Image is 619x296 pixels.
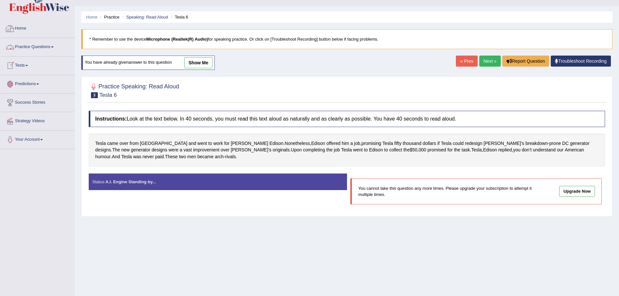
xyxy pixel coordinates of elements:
span: Click to see word definition [198,140,207,147]
a: Speaking: Read Aloud [126,15,168,19]
span: Click to see word definition [188,140,196,147]
span: Click to see word definition [403,140,421,147]
span: Click to see word definition [133,153,141,160]
span: Click to see word definition [95,153,110,160]
a: Upgrade Now [559,186,595,197]
span: Click to see word definition [361,140,381,147]
span: Click to see word definition [369,147,383,153]
span: Click to see word definition [180,147,182,153]
span: 3 [91,92,98,98]
div: You have already given answer to this question [81,56,215,70]
span: Click to see word definition [221,147,229,153]
span: Click to see word definition [513,147,521,153]
span: Click to see word definition [131,147,150,153]
a: « Prev [456,56,477,67]
span: Click to see word definition [169,147,178,153]
span: Click to see word definition [465,140,483,147]
a: Predictions [0,75,74,91]
span: Click to see word definition [311,140,325,147]
span: Click to see word definition [570,140,589,147]
span: Click to see word definition [453,140,463,147]
span: Click to see word definition [184,147,192,153]
span: Click to see word definition [412,147,418,153]
span: Click to see word definition [353,147,363,153]
a: Troubleshoot Recording [551,56,611,67]
span: Click to see word definition [95,147,111,153]
span: Click to see word definition [384,147,388,153]
span: Click to see word definition [557,147,563,153]
li: Practice [98,14,119,20]
span: Click to see word definition [471,147,482,153]
span: Click to see word definition [498,147,512,153]
span: Click to see word definition [165,153,178,160]
a: Success Stories [0,94,74,110]
span: Click to see word definition [350,140,353,147]
span: Click to see word definition [152,147,167,153]
span: Click to see word definition [427,147,446,153]
span: Click to see word definition [334,147,340,153]
h2: Practice Speaking: Read Aloud [89,82,179,98]
span: Click to see word definition [193,147,219,153]
a: Tests [0,57,74,73]
span: Click to see word definition [364,147,368,153]
span: Click to see word definition [187,153,196,160]
span: Click to see word definition [143,153,154,160]
span: Click to see word definition [225,153,236,160]
span: Click to see word definition [231,140,268,147]
blockquote: * Remember to use the device for speaking practice. Or click on [Troubleshoot Recording] button b... [81,29,613,49]
b: Instructions: [95,116,127,122]
li: Tesla 6 [169,14,188,20]
span: Click to see word definition [394,140,402,147]
small: Tesla 6 [99,92,117,98]
span: Click to see word definition [231,147,271,153]
span: Click to see word definition [522,147,532,153]
span: Click to see word definition [303,147,325,153]
div: . , , - . . $ , . , , . . - . [89,134,605,167]
span: Click to see word definition [437,140,440,147]
span: Click to see word definition [155,153,163,160]
span: Click to see word definition [95,140,106,147]
strong: A.I. Engine Standing by... [105,179,156,184]
span: Click to see word definition [525,140,548,147]
b: Microphone (Realtek(R) Audio) [146,37,208,42]
span: Click to see word definition [208,140,212,147]
span: Click to see word definition [121,147,130,153]
span: Click to see word definition [140,140,187,147]
span: Click to see word definition [484,140,524,147]
span: Click to see word definition [285,140,310,147]
span: Click to see word definition [326,140,340,147]
span: Click to see word definition [403,147,409,153]
div: Status: [89,174,347,190]
span: Click to see word definition [382,140,393,147]
span: Click to see word definition [179,153,186,160]
span: Click to see word definition [483,147,497,153]
span: Click to see word definition [130,140,139,147]
span: Click to see word definition [462,147,470,153]
h4: Look at the text below. In 40 seconds, you must read this text aloud as naturally and as clearly ... [89,111,605,127]
span: Click to see word definition [112,153,120,160]
p: You cannot take this question any more times. Please upgrade your subscription to attempt it mult... [358,185,536,198]
span: Click to see word definition [354,140,360,147]
span: Click to see word definition [454,147,460,153]
span: Click to see word definition [342,140,349,147]
span: Click to see word definition [419,147,426,153]
a: Practice Questions [0,38,74,54]
span: Click to see word definition [197,153,213,160]
span: Click to see word definition [533,147,556,153]
span: Click to see word definition [441,140,452,147]
span: Click to see word definition [291,147,302,153]
a: show me [184,57,213,68]
span: Click to see word definition [112,147,120,153]
span: Click to see word definition [273,147,290,153]
span: Click to see word definition [120,140,128,147]
span: Click to see word definition [389,147,402,153]
a: Next » [479,56,501,67]
a: Home [86,15,97,19]
span: Click to see word definition [341,147,352,153]
span: Click to see word definition [562,140,569,147]
span: Click to see word definition [269,140,283,147]
span: Click to see word definition [549,140,561,147]
span: Click to see word definition [447,147,453,153]
span: Click to see word definition [213,140,223,147]
a: Your Account [0,131,74,147]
